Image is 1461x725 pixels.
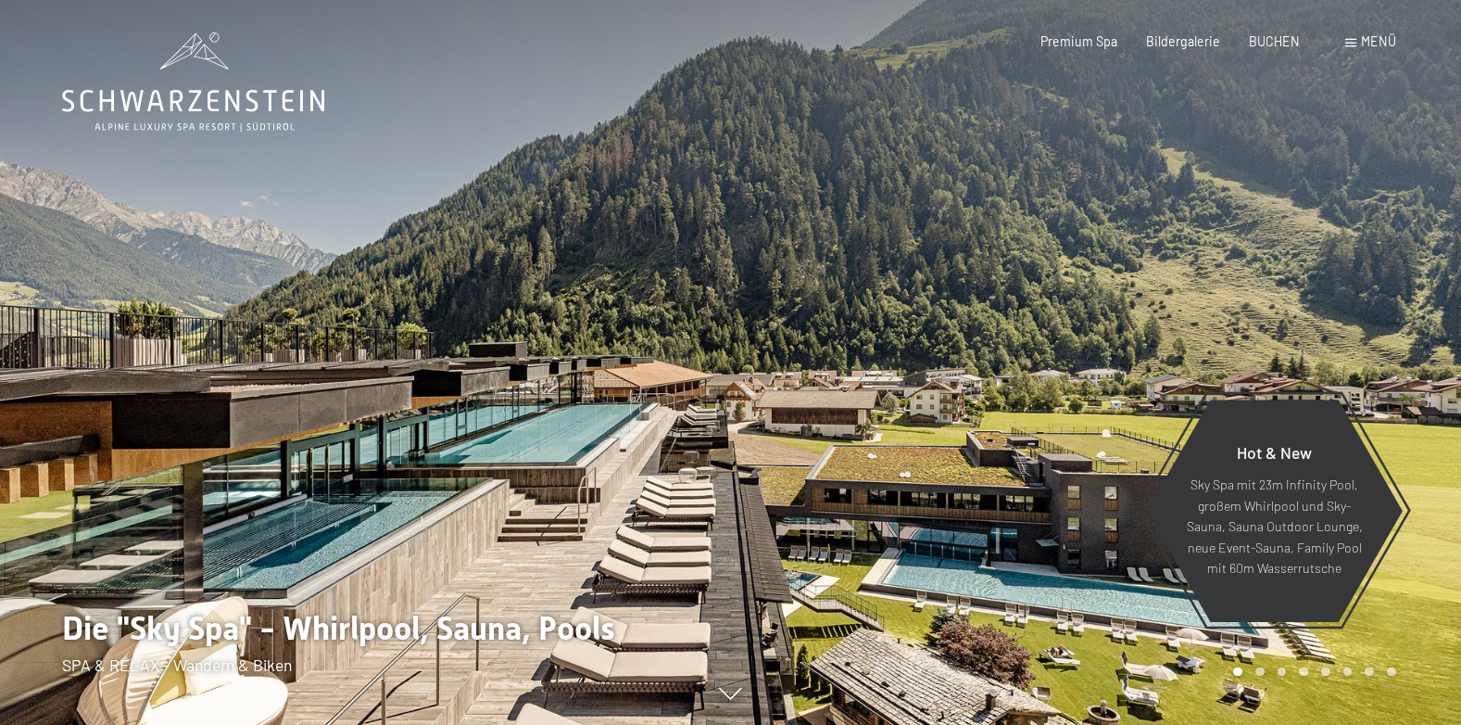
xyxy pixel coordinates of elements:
div: Carousel Page 8 [1387,668,1396,677]
div: Carousel Page 4 [1299,668,1308,677]
p: Sky Spa mit 23m Infinity Pool, großem Whirlpool und Sky-Sauna, Sauna Outdoor Lounge, neue Event-S... [1186,475,1363,579]
div: Carousel Page 5 [1321,668,1330,677]
div: Carousel Page 6 [1343,668,1353,677]
a: Bildergalerie [1146,33,1220,49]
div: Carousel Page 7 [1365,668,1374,677]
span: Hot & New [1237,442,1312,463]
a: Premium Spa [1040,33,1117,49]
div: Carousel Page 1 (Current Slide) [1233,668,1242,677]
span: Menü [1361,33,1396,49]
a: BUCHEN [1249,33,1300,49]
div: Carousel Page 3 [1278,668,1287,677]
a: Hot & New Sky Spa mit 23m Infinity Pool, großem Whirlpool und Sky-Sauna, Sauna Outdoor Lounge, ne... [1145,399,1404,623]
div: Carousel Pagination [1227,668,1395,677]
div: Carousel Page 2 [1255,668,1265,677]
